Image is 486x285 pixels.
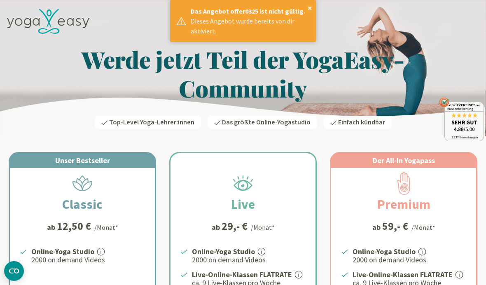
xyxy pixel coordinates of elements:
[212,222,222,233] span: ab
[211,194,275,214] h2: Live
[192,247,255,256] strong: Online-Yoga Studio
[338,118,385,127] span: Einfach kündbar
[31,255,145,265] p: 2000 on demand Videos
[4,261,24,281] button: CMP-Widget öffnen
[222,118,311,127] span: Das größte Online-Yogastudio
[308,4,312,12] button: ×
[94,222,118,232] div: /Monat*
[353,270,453,279] strong: Live-Online-Klassen FLATRATE
[109,118,194,127] span: Top-Level Yoga-Lehrer:innen
[191,6,310,16] div: Das Angebot offer0325 ist nicht gültig.
[47,222,57,233] span: ab
[372,222,382,233] span: ab
[382,221,408,231] div: 59,- €
[55,156,110,165] span: Unser Bestseller
[222,221,248,231] div: 29,- €
[251,222,275,232] div: /Monat*
[192,255,306,265] p: 2000 on demand Videos
[31,247,94,256] strong: Online-Yoga Studio
[439,97,484,141] img: ausgezeichnet_badge.png
[191,16,310,36] div: Dieses Angebot wurde bereits von dir aktiviert.
[411,222,435,232] div: /Monat*
[57,221,91,231] div: 12,50 €
[192,270,292,279] strong: Live-Online-Klassen FLATRATE
[373,156,435,165] span: Der All-In Yogapass
[353,247,416,256] strong: Online-Yoga Studio
[357,194,450,214] h2: Premium
[42,194,122,214] h2: Classic
[2,45,484,103] h1: Werde jetzt Teil der YogaEasy-Community
[353,255,466,265] p: 2000 on demand Videos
